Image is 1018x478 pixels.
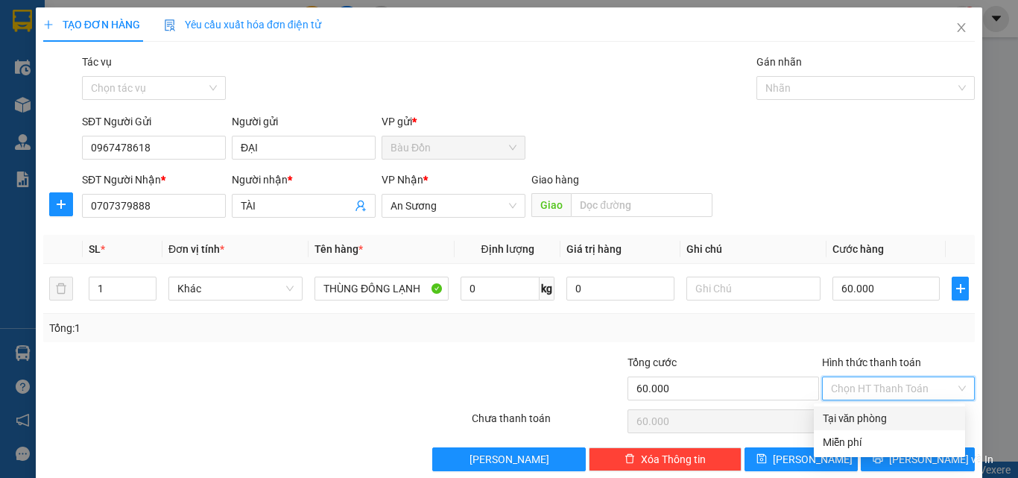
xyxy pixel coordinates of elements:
button: delete [49,277,73,301]
span: close [955,22,967,34]
span: An Sương [391,195,516,217]
img: icon [164,19,176,31]
div: SĐT Người Gửi [82,113,226,130]
th: Ghi chú [680,235,826,264]
span: Yêu cầu xuất hóa đơn điện tử [164,19,321,31]
input: 0 [566,277,674,301]
div: Tại văn phòng [823,410,956,427]
span: Cước hàng [832,243,884,255]
button: deleteXóa Thông tin [589,447,742,471]
span: Xóa Thông tin [641,451,706,468]
input: Ghi Chú [686,277,821,301]
div: Tổng: 1 [49,320,394,336]
label: Hình thức thanh toán [822,356,921,368]
div: Chưa thanh toán [470,410,626,436]
span: Định lượng [481,243,534,255]
span: Tổng cước [627,356,677,368]
div: VP gửi [382,113,525,130]
span: [PERSON_NAME] [773,451,853,468]
span: Giao hàng [531,174,579,186]
div: 0973534164 [142,66,294,87]
button: Close [940,7,982,49]
span: Giao [531,193,571,217]
div: Bàu Đồn [13,13,132,31]
span: user-add [355,200,367,212]
span: SL [89,243,101,255]
div: SĐT Người Nhận [82,172,226,188]
span: plus [50,198,72,210]
span: CR : [11,98,34,113]
span: printer [873,453,883,465]
button: plus [49,192,73,216]
span: plus [952,283,968,295]
span: Nhận: [142,14,178,30]
span: Khác [177,277,294,300]
span: Bàu Đồn [391,136,516,159]
div: Người gửi [232,113,376,130]
span: delete [625,453,635,465]
div: Miễn phí [823,434,956,450]
span: VP Nhận [382,174,423,186]
div: VP [GEOGRAPHIC_DATA] [142,13,294,48]
button: save[PERSON_NAME] [744,447,859,471]
span: [PERSON_NAME] và In [889,451,993,468]
div: Người nhận [232,172,376,188]
label: Gán nhãn [756,56,802,68]
input: VD: Bàn, Ghế [314,277,449,301]
span: Tên hàng [314,243,363,255]
button: printer[PERSON_NAME] và In [861,447,975,471]
span: Gửi: [13,14,36,30]
span: [PERSON_NAME] [470,451,549,468]
button: [PERSON_NAME] [432,447,585,471]
div: NHUNG [13,31,132,48]
span: plus [43,19,54,30]
div: 0977930192 [13,48,132,69]
span: Giá trị hàng [566,243,622,255]
span: kg [540,277,554,301]
div: 30.000 [11,96,134,114]
span: Đơn vị tính [168,243,224,255]
button: plus [952,277,969,301]
div: QUỲNH [142,48,294,66]
span: save [756,453,767,465]
input: Dọc đường [571,193,712,217]
label: Tác vụ [82,56,112,68]
span: TẠO ĐƠN HÀNG [43,19,140,31]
